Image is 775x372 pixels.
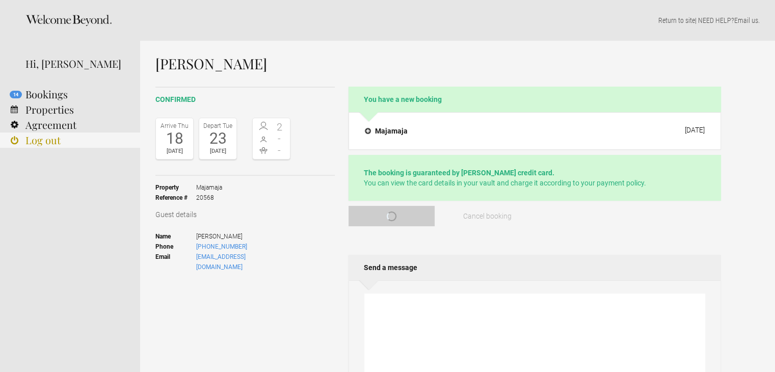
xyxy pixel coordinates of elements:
[10,91,22,98] flynt-notification-badge: 14
[734,16,758,24] a: Email us
[196,243,247,250] a: [PHONE_NUMBER]
[155,15,760,25] p: | NEED HELP? .
[364,169,554,177] strong: The booking is guaranteed by [PERSON_NAME] credit card.
[685,126,705,134] div: [DATE]
[272,145,288,155] span: -
[202,121,234,131] div: Depart Tue
[196,253,246,271] a: [EMAIL_ADDRESS][DOMAIN_NAME]
[196,182,222,193] span: Majamaja
[658,16,695,24] a: Return to site
[272,122,288,132] span: 2
[155,252,196,272] strong: Email
[25,56,125,71] div: Hi, [PERSON_NAME]
[155,242,196,252] strong: Phone
[158,131,191,146] div: 18
[364,168,706,188] p: You can view the card details in your vault and charge it according to your payment policy.
[202,146,234,156] div: [DATE]
[349,255,721,280] h2: Send a message
[155,182,196,193] strong: Property
[444,206,530,226] button: Cancel booking
[155,231,196,242] strong: Name
[272,134,288,144] span: -
[155,94,335,105] h2: confirmed
[349,87,721,112] h2: You have a new booking
[158,146,191,156] div: [DATE]
[196,193,222,203] span: 20568
[463,212,511,220] span: Cancel booking
[357,120,713,142] button: Majamaja [DATE]
[155,56,721,71] h1: [PERSON_NAME]
[202,131,234,146] div: 23
[365,126,408,136] h4: Majamaja
[196,231,290,242] span: [PERSON_NAME]
[158,121,191,131] div: Arrive Thu
[155,209,335,220] h3: Guest details
[155,193,196,203] strong: Reference #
